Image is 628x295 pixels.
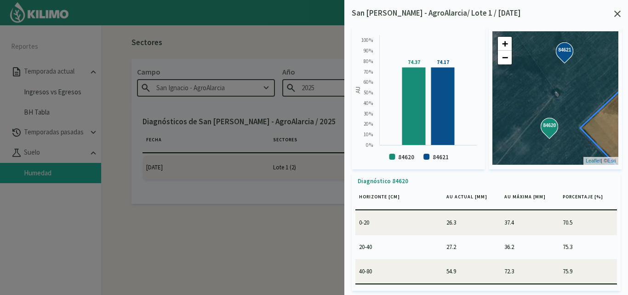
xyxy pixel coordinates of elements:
text: 90 % [364,47,373,54]
td: 72.3 [501,259,559,283]
th: AU máxima [mm] [501,190,559,210]
td: 37.4 [501,211,559,235]
td: 75.9 [559,259,617,283]
th: Horizonte [cm] [355,190,443,210]
td: 75.3 [559,235,617,259]
td: 36.2 [501,235,559,259]
div: | © [583,157,618,165]
th: Porcentaje [%] [559,190,617,210]
a: Esri [607,158,616,163]
text: 40 % [364,100,373,106]
th: AU actual [mm] [443,190,501,210]
td: 20-40 [355,235,443,259]
text: AU [354,87,362,93]
text: 84620 [398,153,414,161]
tspan: 74.37 [408,59,420,65]
text: 60 % [364,79,373,85]
strong: 84620 [543,122,558,129]
a: Leaflet [586,158,601,163]
a: Zoom out [498,51,512,64]
text: 20 % [364,121,373,127]
p: San [PERSON_NAME] - AgroAlarcia/ Lote 1 / [DATE] [352,7,521,19]
tspan: 74.17 [437,59,449,65]
text: 84621 [433,153,449,161]
text: 70 % [364,69,373,75]
strong: 84621 [558,46,573,53]
text: 30 % [364,110,373,117]
td: 27.2 [443,235,501,259]
p: Diagnóstico 84620 [358,177,617,186]
td: 0-20 [355,211,443,235]
td: 70.5 [559,211,617,235]
text: 50 % [364,89,373,96]
td: 54.9 [443,259,501,283]
td: 26.3 [443,211,501,235]
div: 84621 [563,49,568,55]
div: 84620 [548,125,553,130]
a: Zoom in [498,37,512,51]
text: 10 % [364,131,373,138]
text: 80 % [364,58,373,64]
text: 0 % [366,142,373,148]
td: 40-80 [355,259,443,283]
text: 100 % [361,37,373,43]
